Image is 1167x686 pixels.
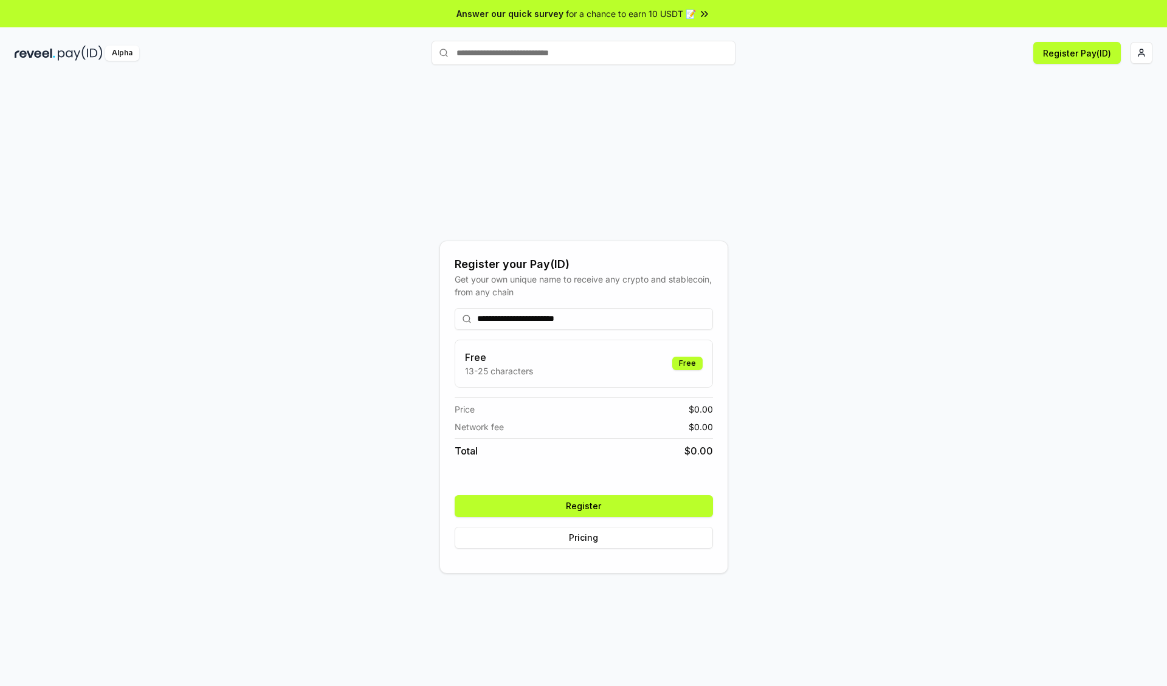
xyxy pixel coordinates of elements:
[689,420,713,433] span: $ 0.00
[672,357,703,370] div: Free
[455,444,478,458] span: Total
[465,350,533,365] h3: Free
[455,527,713,549] button: Pricing
[58,46,103,61] img: pay_id
[1033,42,1121,64] button: Register Pay(ID)
[684,444,713,458] span: $ 0.00
[465,365,533,377] p: 13-25 characters
[456,7,563,20] span: Answer our quick survey
[455,256,713,273] div: Register your Pay(ID)
[566,7,696,20] span: for a chance to earn 10 USDT 📝
[689,403,713,416] span: $ 0.00
[455,420,504,433] span: Network fee
[455,403,475,416] span: Price
[455,495,713,517] button: Register
[105,46,139,61] div: Alpha
[15,46,55,61] img: reveel_dark
[455,273,713,298] div: Get your own unique name to receive any crypto and stablecoin, from any chain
